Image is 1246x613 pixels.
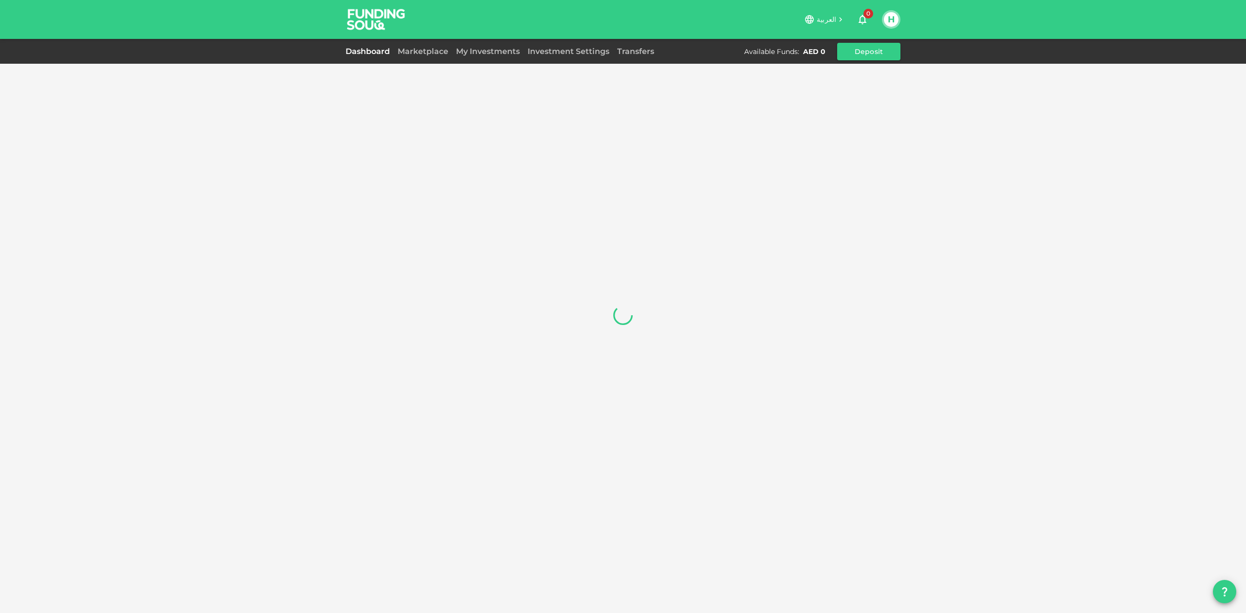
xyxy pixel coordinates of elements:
a: Marketplace [394,47,452,56]
button: Deposit [837,43,900,60]
div: Available Funds : [744,47,799,56]
a: Transfers [613,47,658,56]
button: 0 [853,10,872,29]
a: Investment Settings [524,47,613,56]
div: AED 0 [803,47,825,56]
span: العربية [817,15,836,24]
button: question [1213,580,1236,603]
a: My Investments [452,47,524,56]
button: H [884,12,898,27]
a: Dashboard [346,47,394,56]
span: 0 [863,9,873,18]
